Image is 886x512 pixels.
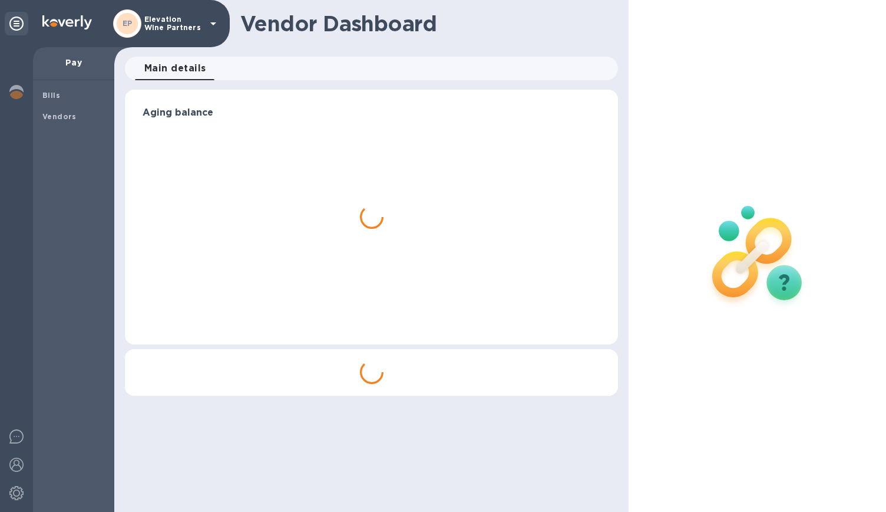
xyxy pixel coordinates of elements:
h1: Vendor Dashboard [240,11,610,36]
p: Elevation Wine Partners [144,15,203,32]
b: EP [123,19,133,28]
b: Vendors [42,112,77,121]
p: Pay [42,57,105,68]
span: Main details [144,60,206,77]
div: Unpin categories [5,12,28,35]
b: Bills [42,91,60,100]
img: Logo [42,15,92,29]
h3: Aging balance [143,107,600,119]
